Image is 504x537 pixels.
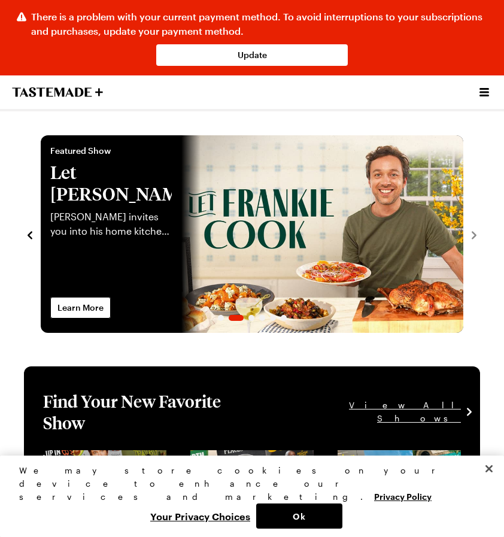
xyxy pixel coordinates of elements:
a: View All Shows [251,399,461,425]
a: View full content for [object Object] [338,451,430,477]
a: Learn More [50,297,111,318]
a: Update [156,44,348,66]
div: Privacy [19,464,475,529]
span: Go to slide 3 [248,315,254,321]
span: There is a problem with your current payment method. To avoid interruptions to your subscriptions... [31,10,490,38]
a: View full content for [object Object] [190,451,283,477]
button: Your Privacy Choices [144,503,256,529]
button: navigate to next item [468,227,480,241]
span: Go to slide 4 [259,315,265,321]
span: Go to slide 1 [218,315,224,321]
button: navigate to previous item [24,227,36,241]
button: Open menu [476,84,492,100]
span: Go to slide 2 [229,315,244,321]
h2: Let [PERSON_NAME] [50,162,172,205]
div: 2 / 6 [41,135,463,333]
h1: Find Your New Favorite Show [43,390,251,433]
span: Go to slide 5 [270,315,276,321]
a: More information about your privacy, opens in a new tab [374,490,432,502]
a: View full content for [object Object] [43,451,135,477]
button: Close [476,456,502,482]
span: Learn More [57,302,104,314]
span: Featured Show [50,145,172,157]
span: Go to slide 6 [281,315,287,321]
p: [PERSON_NAME] invites you into his home kitchen where bold flavors, big ideas and good vibes beco... [50,210,172,238]
div: We may store cookies on your device to enhance our services and marketing. [19,464,475,503]
a: To Tastemade Home Page [12,87,103,97]
button: Ok [256,503,342,529]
